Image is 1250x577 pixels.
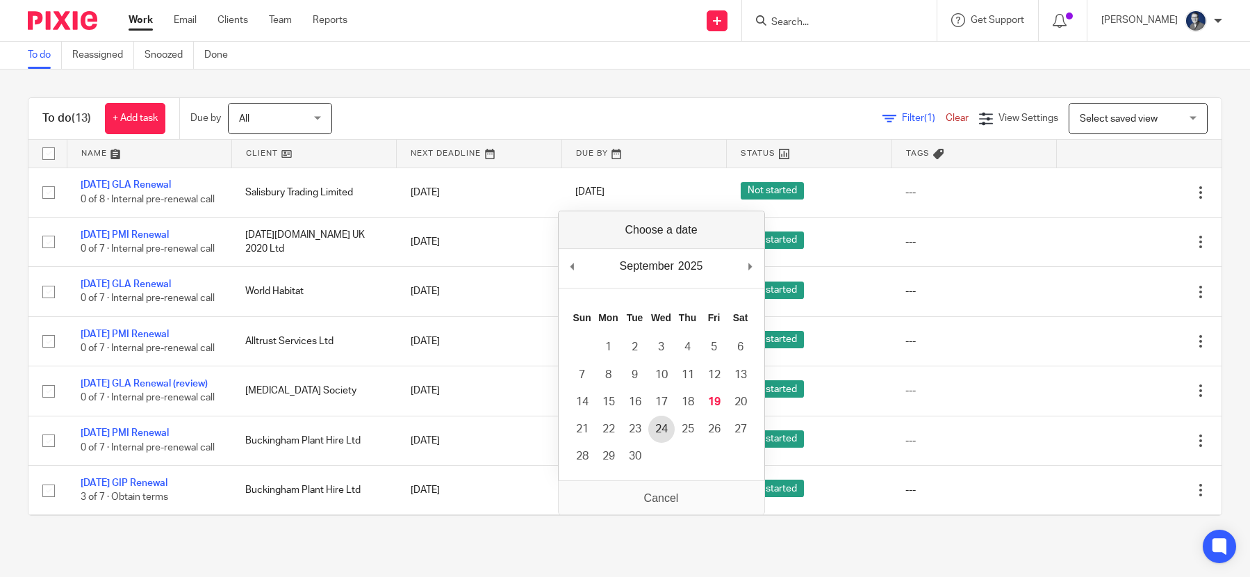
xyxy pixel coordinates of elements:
[741,331,804,348] span: Not started
[741,480,804,497] span: Not started
[727,334,754,361] button: 6
[231,466,396,515] td: Buckingham Plant Hire Ltd
[28,42,62,69] a: To do
[741,430,804,448] span: Not started
[231,366,396,416] td: [MEDICAL_DATA] Society
[575,485,605,495] span: [DATE]
[81,343,215,353] span: 0 of 7 · Internal pre-renewal call
[905,284,1042,298] div: ---
[231,168,396,217] td: Salisbury Trading Limited
[905,384,1042,398] div: ---
[569,361,595,389] button: 7
[569,389,595,416] button: 14
[675,416,701,443] button: 25
[575,188,605,197] span: [DATE]
[675,389,701,416] button: 18
[42,111,91,126] h1: To do
[924,113,935,123] span: (1)
[622,389,648,416] button: 16
[741,231,804,249] span: Not started
[627,312,643,323] abbr: Tuesday
[622,334,648,361] button: 2
[595,334,622,361] button: 1
[598,312,618,323] abbr: Monday
[190,111,221,125] p: Due by
[701,361,727,389] button: 12
[231,416,396,465] td: Buckingham Plant Hire Ltd
[174,13,197,27] a: Email
[595,361,622,389] button: 8
[566,256,579,277] button: Previous Month
[1101,13,1178,27] p: [PERSON_NAME]
[595,443,622,470] button: 29
[701,389,727,416] button: 19
[902,113,946,123] span: Filter
[81,478,167,488] a: [DATE] GIP Renewal
[727,389,754,416] button: 20
[971,15,1024,25] span: Get Support
[397,168,561,217] td: [DATE]
[105,103,165,134] a: + Add task
[72,42,134,69] a: Reassigned
[622,416,648,443] button: 23
[231,267,396,316] td: World Habitat
[701,334,727,361] button: 5
[573,312,591,323] abbr: Sunday
[648,389,675,416] button: 17
[204,42,238,69] a: Done
[905,235,1042,249] div: ---
[129,13,153,27] a: Work
[741,182,804,200] span: Not started
[81,492,168,502] span: 3 of 7 · Obtain terms
[595,389,622,416] button: 15
[81,279,171,289] a: [DATE] GLA Renewal
[81,379,208,389] a: [DATE] GLA Renewal (review)
[675,361,701,389] button: 11
[905,434,1042,448] div: ---
[397,466,561,515] td: [DATE]
[81,195,215,204] span: 0 of 8 · Internal pre-renewal call
[81,230,169,240] a: [DATE] PMI Renewal
[743,256,757,277] button: Next Month
[675,334,701,361] button: 4
[81,294,215,304] span: 0 of 7 · Internal pre-renewal call
[269,13,292,27] a: Team
[708,312,721,323] abbr: Friday
[397,416,561,465] td: [DATE]
[679,312,696,323] abbr: Thursday
[727,416,754,443] button: 27
[569,416,595,443] button: 21
[231,217,396,266] td: [DATE][DOMAIN_NAME] UK 2020 Ltd
[701,416,727,443] button: 26
[905,483,1042,497] div: ---
[676,256,705,277] div: 2025
[727,361,754,389] button: 13
[998,113,1058,123] span: View Settings
[239,114,249,124] span: All
[770,17,895,29] input: Search
[648,361,675,389] button: 10
[217,13,248,27] a: Clients
[569,443,595,470] button: 28
[1185,10,1207,32] img: Paul%20corporate%20headshot.jpg
[145,42,194,69] a: Snoozed
[946,113,969,123] a: Clear
[741,380,804,398] span: Not started
[648,334,675,361] button: 3
[81,443,215,453] span: 0 of 7 · Internal pre-renewal call
[81,244,215,254] span: 0 of 7 · Internal pre-renewal call
[397,217,561,266] td: [DATE]
[905,186,1042,200] div: ---
[1080,114,1158,124] span: Select saved view
[231,316,396,366] td: Alltrust Services Ltd
[397,316,561,366] td: [DATE]
[595,416,622,443] button: 22
[313,13,347,27] a: Reports
[622,443,648,470] button: 30
[618,256,676,277] div: September
[81,330,169,339] a: [DATE] PMI Renewal
[622,361,648,389] button: 9
[397,267,561,316] td: [DATE]
[648,416,675,443] button: 24
[905,334,1042,348] div: ---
